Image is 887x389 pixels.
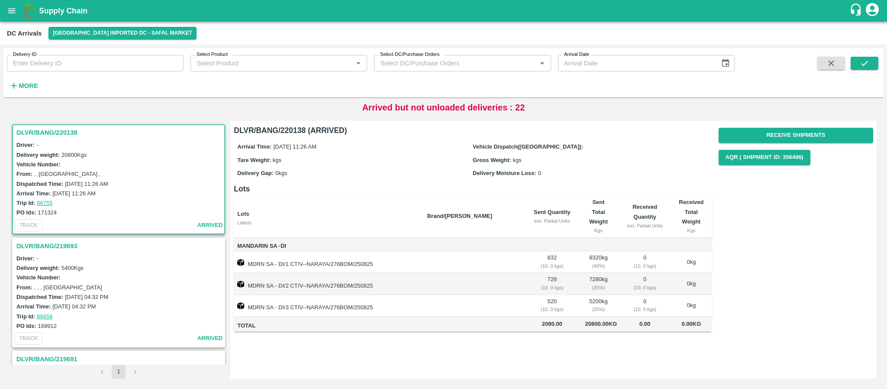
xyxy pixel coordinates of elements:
label: 169912 [38,323,57,329]
label: Gross Weight: [473,157,511,163]
td: MDRN SA - DI/2 CT/V--NARAYA/276BOM/250825 [234,273,420,295]
div: ( 10, 0 kgs) [626,284,664,292]
label: Arrival Time: [237,143,271,150]
label: From: [16,171,32,177]
label: Tare Weight: [237,157,271,163]
h6: Lots [234,183,712,195]
td: 7280 kg [578,273,619,295]
span: 2080.00 [533,319,571,329]
div: ( 10, 0 kgs) [626,305,664,313]
td: MDRN SA - DI/1 CT/V--NARAYA/276BOM/250825 [234,251,420,273]
button: open drawer [2,1,22,21]
label: Select DC/Purchase Orders [380,51,439,58]
td: 0 [619,251,671,273]
input: Arrival Date [558,55,714,71]
label: Driver: [16,142,35,148]
td: 832 [526,251,578,273]
button: Receive Shipments [719,128,873,143]
button: AQR ( Shipment Id: 356496) [719,150,810,165]
label: Driver: [16,255,35,262]
button: Select DC [48,27,197,39]
label: [DATE] 11:26 AM [65,181,108,187]
button: page 1 [112,365,126,379]
input: Select Product [193,58,350,69]
b: Brand/[PERSON_NAME] [427,213,492,219]
label: Trip Id: [16,313,35,320]
span: - [36,142,38,148]
h3: DLVR/BANG/219693 [16,240,223,252]
span: 20800.00 Kg [585,321,617,327]
label: Vehicle Number: [16,161,61,168]
h6: DLVR/BANG/220138 (ARRIVED) [234,124,712,136]
div: customer-support [849,3,864,19]
label: 20800 Kgs [61,152,87,158]
a: 86755 [37,200,52,206]
strong: More [19,82,38,89]
h3: DLVR/BANG/219691 [16,353,223,365]
td: 5200 kg [578,295,619,317]
label: Arrival Time: [16,303,51,310]
b: Sent Quantity [534,209,571,215]
td: 0 [619,295,671,317]
label: Delivery weight: [16,265,60,271]
span: - [36,255,38,262]
td: 520 [526,295,578,317]
img: box [237,259,244,266]
span: kgs [513,157,522,163]
label: Delivery weight: [16,152,60,158]
span: arrived [197,334,223,344]
span: kgs [273,157,281,163]
b: Supply Chain [39,6,87,15]
span: 0 kgs [275,170,287,176]
td: 0 kg [671,295,712,317]
label: Dispatched Time: [16,294,63,300]
label: , ,[GEOGRAPHIC_DATA] , [34,171,100,177]
label: Trip Id: [16,200,35,206]
button: More [7,78,40,93]
label: Vehicle Number: [16,274,61,281]
span: arrived [197,220,223,230]
label: 5400 Kgs [61,265,84,271]
div: ( 25 %) [585,305,612,313]
div: DC Arrivals [7,28,42,39]
label: 171324 [38,209,57,216]
td: MDRN SA - DI/3 CT/V--NARAYA/276BOM/250825 [234,295,420,317]
button: Open [353,58,364,69]
label: [DATE] 04:32 PM [52,303,96,310]
nav: pagination navigation [94,365,143,379]
span: 0.00 [626,319,664,329]
b: Sent Total Weight [589,199,608,225]
input: Select DC/Purchase Orders [377,58,523,69]
span: 0.00 Kg [681,321,701,327]
label: From: [16,284,32,291]
div: ( 10, 0 kgs) [626,262,664,270]
label: [DATE] 11:26 AM [52,190,95,197]
span: [DATE] 11:26 AM [274,143,316,150]
div: Kgs [585,227,612,234]
td: 728 [526,273,578,295]
label: Vehicle Dispatch([GEOGRAPHIC_DATA]): [473,143,583,150]
label: Arrival Date [564,51,589,58]
div: incl. Partial Units [533,217,571,225]
label: PO Ids: [16,323,36,329]
img: box [237,302,244,309]
label: Arrival Time: [16,190,51,197]
label: Select Product [197,51,228,58]
div: ( 35 %) [585,284,612,292]
label: Dispatched Time: [16,181,63,187]
span: Total [237,321,420,331]
div: ( 40 %) [585,262,612,270]
div: incl. Partial Units [626,222,664,230]
button: Open [536,58,548,69]
td: 0 [619,273,671,295]
div: ( 10, 0 kgs) [533,284,571,292]
b: Received Quantity [632,204,657,220]
label: Delivery Moisture Loss: [473,170,536,176]
label: Delivery Gap: [237,170,274,176]
b: Received Total Weight [679,199,703,225]
td: 8320 kg [578,251,619,273]
a: 86658 [37,313,52,320]
label: Delivery ID [13,51,36,58]
button: Choose date [717,55,734,71]
td: 0 kg [671,251,712,273]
